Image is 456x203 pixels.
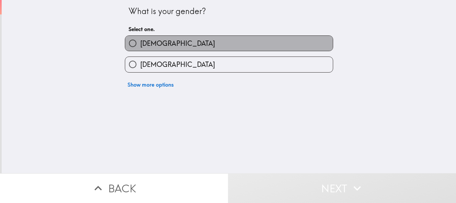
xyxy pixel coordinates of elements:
span: [DEMOGRAPHIC_DATA] [140,39,215,48]
div: What is your gender? [129,6,329,17]
button: Next [228,173,456,203]
button: [DEMOGRAPHIC_DATA] [125,36,333,51]
button: Show more options [125,78,176,91]
span: [DEMOGRAPHIC_DATA] [140,60,215,69]
button: [DEMOGRAPHIC_DATA] [125,57,333,72]
h6: Select one. [129,25,329,33]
